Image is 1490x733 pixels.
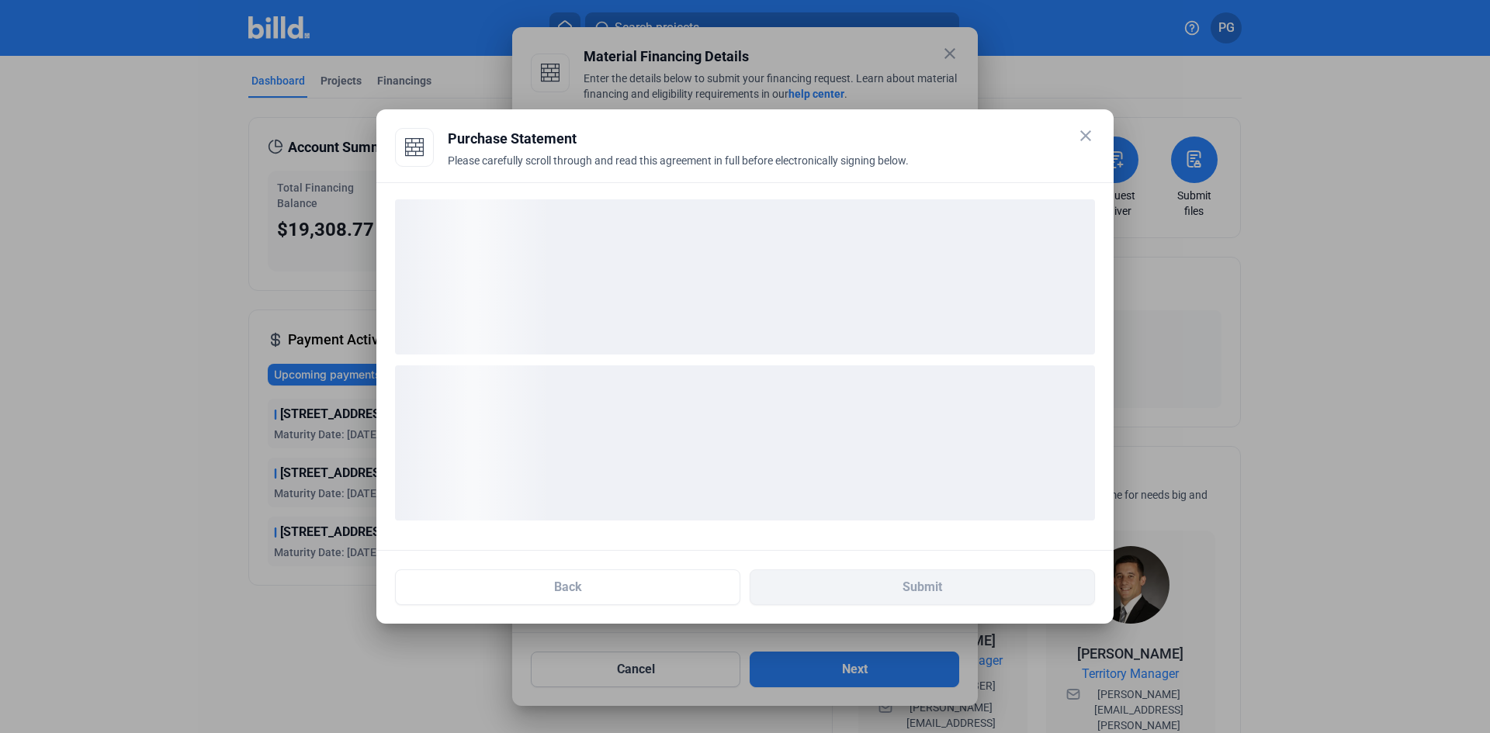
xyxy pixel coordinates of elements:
div: loading [395,365,1095,520]
button: Submit [750,569,1095,605]
mat-icon: close [1076,126,1095,145]
button: Back [395,569,740,605]
div: Purchase Statement [448,128,1095,150]
div: Please carefully scroll through and read this agreement in full before electronically signing below. [448,153,1095,187]
div: loading [395,199,1095,354]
